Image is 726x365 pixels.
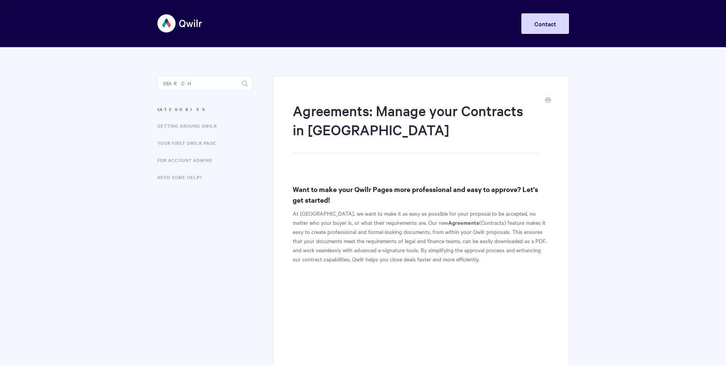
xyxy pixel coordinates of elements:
[293,209,549,264] p: At [GEOGRAPHIC_DATA], we want to make it as easy as possible for your proposal to be accepted, no...
[157,135,222,150] a: Your First Qwilr Page
[545,96,551,105] a: Print this Article
[521,13,569,34] a: Contact
[293,101,538,153] h1: Agreements: Manage your Contracts in [GEOGRAPHIC_DATA]
[448,218,479,226] b: Agreements
[157,170,208,185] a: Need Some Help?
[157,9,203,38] img: Qwilr Help Center
[157,118,223,133] a: Getting Around Qwilr
[157,102,252,116] h3: Categories
[293,184,549,205] h3: Want to make your Qwilr Pages more professional and easy to approve? Let's get started!
[157,152,218,168] a: For Account Admins
[157,76,252,91] input: Search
